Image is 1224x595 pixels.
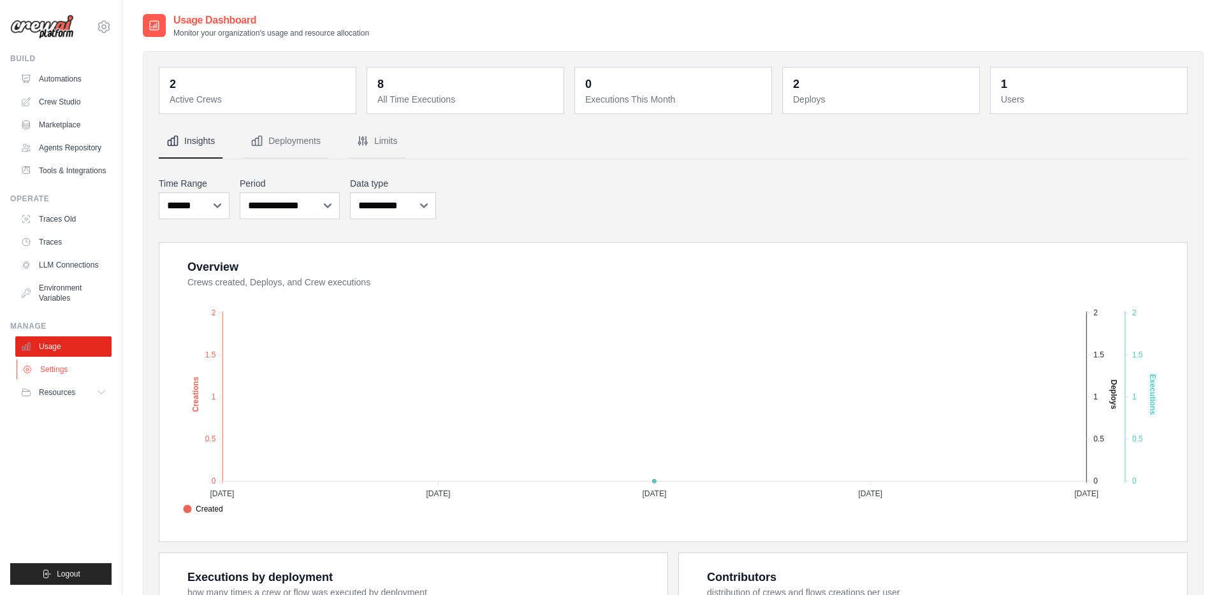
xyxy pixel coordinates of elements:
div: Executions by deployment [187,568,333,586]
div: 2 [793,75,799,93]
a: Settings [17,359,113,380]
img: Logo [10,15,74,39]
text: Deploys [1109,380,1118,410]
label: Data type [350,177,436,190]
tspan: 1 [1132,392,1137,401]
a: LLM Connections [15,255,112,275]
button: Insights [159,124,222,159]
tspan: [DATE] [1074,489,1098,498]
div: Overview [187,258,238,276]
text: Executions [1148,374,1157,415]
div: Build [10,54,112,64]
div: Manage [10,321,112,331]
a: Automations [15,69,112,89]
a: Marketplace [15,115,112,135]
div: 8 [377,75,384,93]
a: Agents Repository [15,138,112,158]
tspan: 1 [1093,392,1098,401]
h2: Usage Dashboard [173,13,369,28]
tspan: 2 [1093,308,1098,317]
label: Time Range [159,177,229,190]
p: Monitor your organization's usage and resource allocation [173,28,369,38]
tspan: 0.5 [1132,434,1143,443]
button: Limits [349,124,405,159]
div: 2 [170,75,176,93]
button: Logout [10,563,112,585]
a: Usage [15,336,112,357]
tspan: 2 [212,308,216,317]
tspan: [DATE] [642,489,666,498]
tspan: 1.5 [1132,350,1143,359]
tspan: [DATE] [210,489,234,498]
dt: All Time Executions [377,93,556,106]
tspan: 1.5 [205,350,216,359]
button: Resources [15,382,112,403]
span: Resources [39,387,75,398]
a: Crew Studio [15,92,112,112]
div: Operate [10,194,112,204]
dt: Crews created, Deploys, and Crew executions [187,276,1172,289]
a: Tools & Integrations [15,161,112,181]
a: Environment Variables [15,278,112,308]
text: Creations [191,376,200,412]
dt: Active Crews [170,93,348,106]
tspan: 0.5 [205,434,216,443]
dt: Deploys [793,93,972,106]
tspan: [DATE] [858,489,882,498]
div: 0 [585,75,592,93]
tspan: 2 [1132,308,1137,317]
button: Deployments [243,124,328,159]
tspan: 1 [212,392,216,401]
span: Logout [57,569,80,579]
a: Traces [15,232,112,252]
span: Created [183,503,223,515]
tspan: 0.5 [1093,434,1104,443]
tspan: 0 [212,477,216,485]
tspan: 0 [1093,477,1098,485]
tspan: 1.5 [1093,350,1104,359]
dt: Users [1001,93,1179,106]
div: Contributors [707,568,776,586]
div: 1 [1001,75,1007,93]
tspan: 0 [1132,477,1137,485]
dt: Executions This Month [585,93,764,106]
a: Traces Old [15,209,112,229]
tspan: [DATE] [426,489,450,498]
label: Period [240,177,340,190]
nav: Tabs [159,124,1188,159]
